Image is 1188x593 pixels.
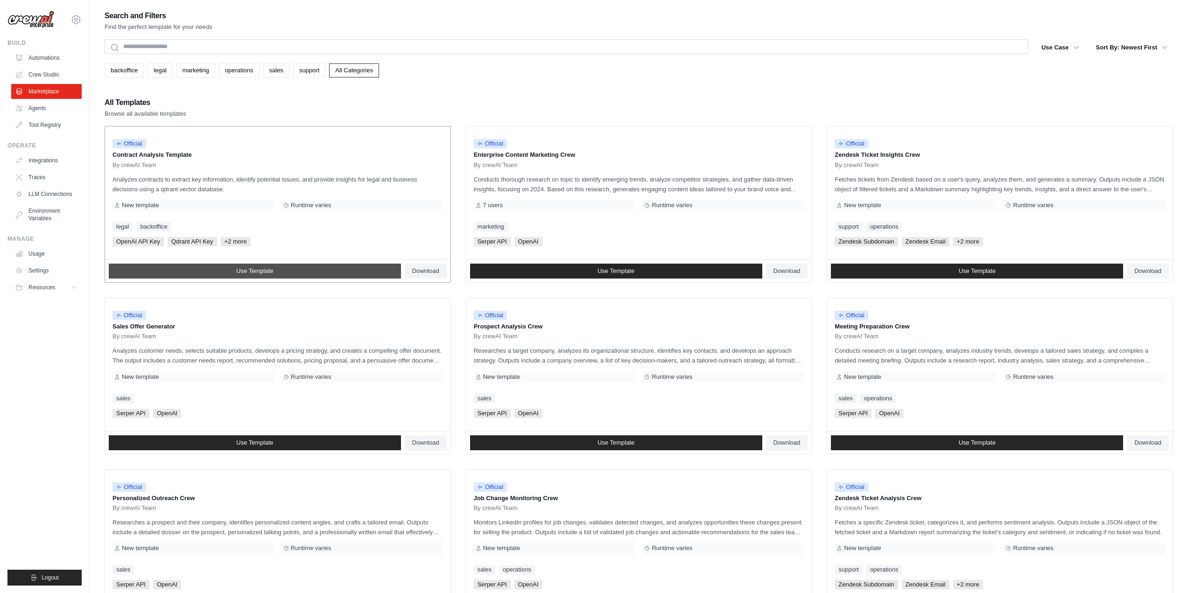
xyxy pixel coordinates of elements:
[1013,373,1054,381] span: Runtime varies
[112,161,156,169] span: By crewAI Team
[1134,267,1161,275] span: Download
[105,109,186,119] p: Browse all available templates
[11,118,82,133] a: Tool Registry
[11,203,82,226] a: Environment Variables
[835,222,862,231] a: support
[835,394,856,403] a: sales
[105,96,186,109] h2: All Templates
[835,409,872,418] span: Serper API
[474,517,804,537] p: Monitors LinkedIn profiles for job changes, validates detected changes, and analyzes opportunitie...
[42,574,59,581] span: Logout
[474,346,804,365] p: Researches a target company, analyzes its organizational structure, identifies key contacts, and ...
[122,373,159,381] span: New template
[112,504,156,512] span: By crewAI Team
[835,346,1165,365] p: Conducts research on a target company, analyzes industry trends, develops a tailored sales strate...
[112,494,443,503] p: Personalized Outreach Crew
[7,570,82,586] button: Logout
[835,150,1165,160] p: Zendesk Ticket Insights Crew
[474,139,507,148] span: Official
[474,394,495,403] a: sales
[652,544,692,552] span: Runtime varies
[105,22,212,32] p: Find the perfect template for your needs
[1127,435,1169,450] a: Download
[835,139,868,148] span: Official
[835,565,862,574] a: support
[474,161,518,169] span: By crewAI Team
[474,311,507,320] span: Official
[112,346,443,365] p: Analyzes customer needs, selects suitable products, develops a pricing strategy, and creates a co...
[474,322,804,331] p: Prospect Analysis Crew
[112,565,134,574] a: sales
[1036,39,1085,56] button: Use Case
[835,311,868,320] span: Official
[112,409,149,418] span: Serper API
[236,439,273,446] span: Use Template
[291,202,331,209] span: Runtime varies
[412,267,439,275] span: Download
[835,494,1165,503] p: Zendesk Ticket Analysis Crew
[11,246,82,261] a: Usage
[122,544,159,552] span: New template
[483,544,520,552] span: New template
[1134,439,1161,446] span: Download
[953,580,983,589] span: +2 more
[112,237,164,246] span: OpenAI API Key
[291,373,331,381] span: Runtime varies
[474,580,511,589] span: Serper API
[112,333,156,340] span: By crewAI Team
[835,517,1165,537] p: Fetches a specific Zendesk ticket, categorizes it, and performs sentiment analysis. Outputs inclu...
[470,264,762,279] a: Use Template
[474,565,495,574] a: sales
[11,84,82,99] a: Marketplace
[153,409,181,418] span: OpenAI
[835,237,898,246] span: Zendesk Subdomain
[153,580,181,589] span: OpenAI
[11,187,82,202] a: LLM Connections
[112,311,146,320] span: Official
[122,202,159,209] span: New template
[168,237,217,246] span: Qdrant API Key
[474,333,518,340] span: By crewAI Team
[866,565,902,574] a: operations
[773,439,801,446] span: Download
[598,267,634,275] span: Use Template
[329,63,379,77] a: All Categories
[105,63,144,77] a: backoffice
[112,322,443,331] p: Sales Offer Generator
[598,439,634,446] span: Use Template
[474,504,518,512] span: By crewAI Team
[405,264,447,279] a: Download
[902,237,949,246] span: Zendesk Email
[766,435,808,450] a: Download
[1127,264,1169,279] a: Download
[844,202,881,209] span: New template
[7,11,54,28] img: Logo
[219,63,260,77] a: operations
[474,150,804,160] p: Enterprise Content Marketing Crew
[291,544,331,552] span: Runtime varies
[835,174,1165,194] p: Fetches tickets from Zendesk based on a user's query, analyzes them, and generates a summary. Out...
[860,394,896,403] a: operations
[1013,202,1054,209] span: Runtime varies
[7,142,82,149] div: Operate
[835,161,879,169] span: By crewAI Team
[474,409,511,418] span: Serper API
[514,580,542,589] span: OpenAI
[11,67,82,82] a: Crew Studio
[959,267,996,275] span: Use Template
[766,264,808,279] a: Download
[474,494,804,503] p: Job Change Monitoring Crew
[136,222,171,231] a: backoffice
[652,373,692,381] span: Runtime varies
[474,222,508,231] a: marketing
[1090,39,1173,56] button: Sort By: Newest First
[474,237,511,246] span: Serper API
[11,153,82,168] a: Integrations
[831,264,1123,279] a: Use Template
[483,373,520,381] span: New template
[112,222,133,231] a: legal
[835,504,879,512] span: By crewAI Team
[7,235,82,243] div: Manage
[11,101,82,116] a: Agents
[405,435,447,450] a: Download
